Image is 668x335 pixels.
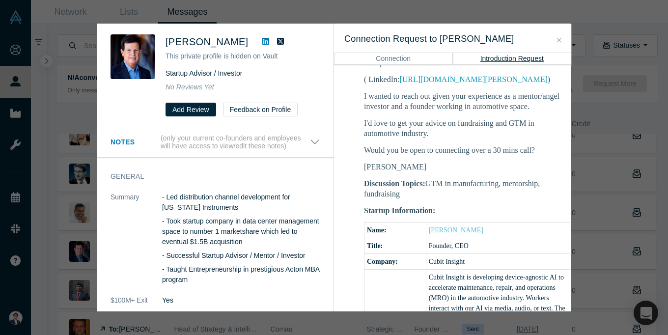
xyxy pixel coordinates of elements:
[166,51,320,61] p: This private profile is hidden on Vault
[367,258,398,265] b: Company:
[111,295,162,316] dt: $100M+ Exit
[166,69,242,77] span: Startup Advisor / Investor
[453,53,572,64] button: Introduction Request
[554,35,564,46] button: Close
[399,75,547,84] a: [URL][DOMAIN_NAME][PERSON_NAME]
[166,103,216,116] button: Add Review
[364,179,425,188] b: Discussion Topics:
[364,91,570,112] p: I wanted to reach out given your experience as a mentor/angel investor and a founder working in a...
[162,264,320,285] p: - Taught Entrepreneurship in prestigious Acton MBA program
[344,32,561,46] h3: Connection Request to [PERSON_NAME]
[162,295,320,306] dd: Yes
[364,162,570,172] p: [PERSON_NAME]
[367,226,387,234] b: Name:
[111,137,159,147] h3: Notes
[364,74,570,84] p: ( LinkedIn: )
[162,251,320,261] p: - Successful Startup Advisor / Mentor / Investor
[111,34,155,79] img: Dave Perry's Profile Image
[111,134,320,151] button: Notes (only your current co-founders and employees will have access to view/edit these notes)
[223,103,298,116] button: Feedback on Profile
[364,206,435,215] b: Startup Information:
[166,83,214,91] span: No Reviews Yet
[426,238,570,253] td: Founder, CEO
[364,145,570,155] p: Would you be open to connecting over a 30 mins call?
[166,36,248,47] span: [PERSON_NAME]
[111,171,306,182] h3: General
[364,118,570,139] p: I'd love to get your advice on fundraising and GTM in automotive industry.
[161,134,310,151] p: (only your current co-founders and employees will have access to view/edit these notes)
[426,253,570,269] td: Cubit Insight
[367,242,383,250] b: Title:
[364,178,570,199] p: GTM in manufacturing, mentorship, fundraising
[162,216,320,247] p: - Took startup company in data center management space to number 1 marketshare which led to event...
[429,226,483,234] a: [PERSON_NAME]
[162,192,320,213] p: - Led distribution channel development for [US_STATE] Instruments
[334,53,453,64] button: Connection
[111,192,162,295] dt: Summary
